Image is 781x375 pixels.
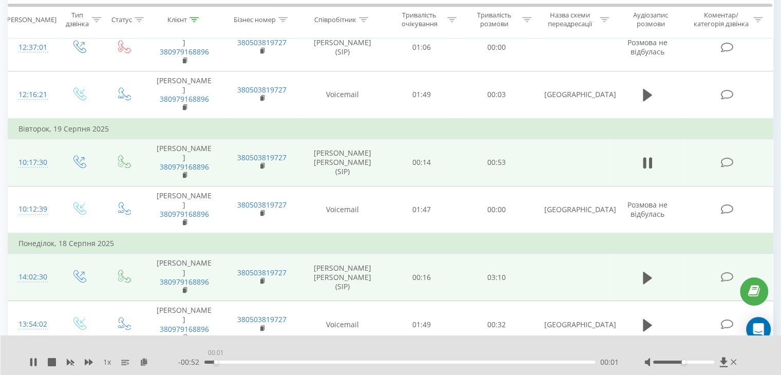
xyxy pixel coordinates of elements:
div: Клієнт [167,15,187,24]
a: 380503819727 [237,268,287,277]
td: 00:00 [459,24,534,71]
span: 1 x [103,357,111,367]
a: 380503819727 [237,314,287,324]
span: Розмова не відбулась [627,200,668,219]
div: 10:12:39 [18,199,46,219]
td: [PERSON_NAME] [PERSON_NAME] (SIP) [301,254,385,301]
a: 380503819727 [237,200,287,210]
div: 12:37:01 [18,38,46,58]
td: [PERSON_NAME] [145,301,223,348]
td: 00:14 [385,139,459,186]
div: 12:16:21 [18,85,46,105]
div: 14:02:30 [18,267,46,287]
td: 01:47 [385,186,459,233]
a: 380979168896 [160,209,209,219]
td: 00:53 [459,139,534,186]
td: [PERSON_NAME] [145,139,223,186]
td: 00:00 [459,186,534,233]
td: Voicemail [301,301,385,348]
td: [PERSON_NAME] (SIP) [301,24,385,71]
td: Понеділок, 18 Серпня 2025 [8,233,773,254]
div: Open Intercom Messenger [746,317,771,342]
div: Accessibility label [214,360,218,364]
div: Бізнес номер [234,15,276,24]
td: 00:03 [459,71,534,118]
div: Статус [111,15,132,24]
div: Тривалість розмови [468,11,520,28]
div: Тривалість очікування [394,11,445,28]
div: 13:54:02 [18,314,46,334]
a: 380979168896 [160,47,209,57]
td: [PERSON_NAME] [145,186,223,233]
td: [GEOGRAPHIC_DATA] [534,186,611,233]
div: Аудіозапис розмови [621,11,681,28]
td: 01:06 [385,24,459,71]
td: Voicemail [301,71,385,118]
span: Розмова не відбулась [627,38,668,57]
td: [PERSON_NAME] [145,24,223,71]
td: 03:10 [459,254,534,301]
a: 380503819727 [237,85,287,95]
td: Voicemail [301,186,385,233]
div: 00:01 [206,346,226,360]
td: Вівторок, 19 Серпня 2025 [8,119,773,139]
td: [PERSON_NAME] [PERSON_NAME] (SIP) [301,139,385,186]
div: 10:17:30 [18,153,46,173]
div: Назва схеми переадресації [543,11,597,28]
td: 00:32 [459,301,534,348]
td: [GEOGRAPHIC_DATA] [534,301,611,348]
a: 380979168896 [160,162,209,172]
td: 01:49 [385,71,459,118]
div: Accessibility label [681,360,685,364]
td: 01:49 [385,301,459,348]
td: [PERSON_NAME] [145,254,223,301]
td: [PERSON_NAME] [145,71,223,118]
a: 380979168896 [160,94,209,104]
td: [GEOGRAPHIC_DATA] [534,71,611,118]
div: Співробітник [314,15,356,24]
td: 00:16 [385,254,459,301]
a: 380979168896 [160,324,209,334]
a: 380979168896 [160,277,209,287]
a: 380503819727 [237,38,287,47]
span: - 00:52 [178,357,204,367]
div: Тип дзвінка [65,11,89,28]
span: 00:01 [600,357,619,367]
div: [PERSON_NAME] [5,15,56,24]
div: Коментар/категорія дзвінка [691,11,751,28]
a: 380503819727 [237,153,287,162]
